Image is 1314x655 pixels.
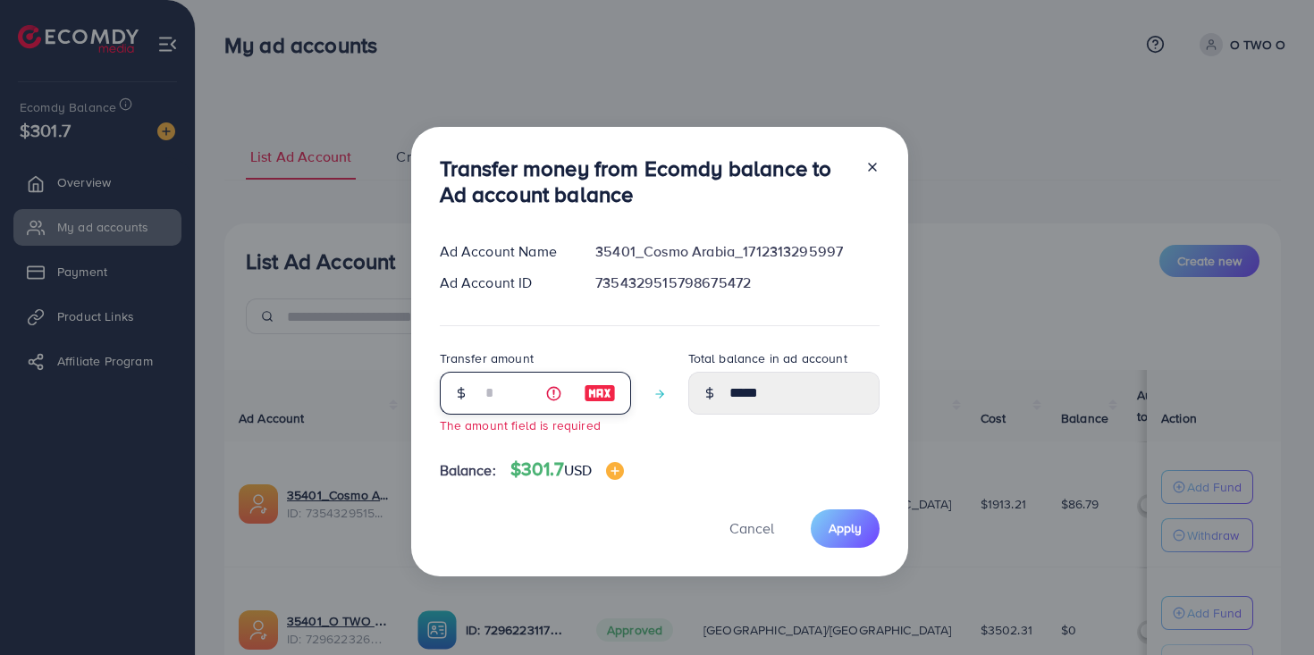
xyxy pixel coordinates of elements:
img: image [584,382,616,404]
div: Ad Account ID [425,273,582,293]
label: Total balance in ad account [688,349,847,367]
h3: Transfer money from Ecomdy balance to Ad account balance [440,155,851,207]
span: Apply [829,519,862,537]
div: 7354329515798675472 [581,273,893,293]
span: USD [564,460,592,480]
span: Cancel [729,518,774,538]
iframe: Chat [1238,575,1301,642]
button: Cancel [707,509,796,548]
img: image [606,462,624,480]
div: 35401_Cosmo Arabia_1712313295997 [581,241,893,262]
span: Balance: [440,460,496,481]
h4: $301.7 [510,458,624,481]
label: Transfer amount [440,349,534,367]
button: Apply [811,509,880,548]
div: Ad Account Name [425,241,582,262]
small: The amount field is required [440,416,601,433]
